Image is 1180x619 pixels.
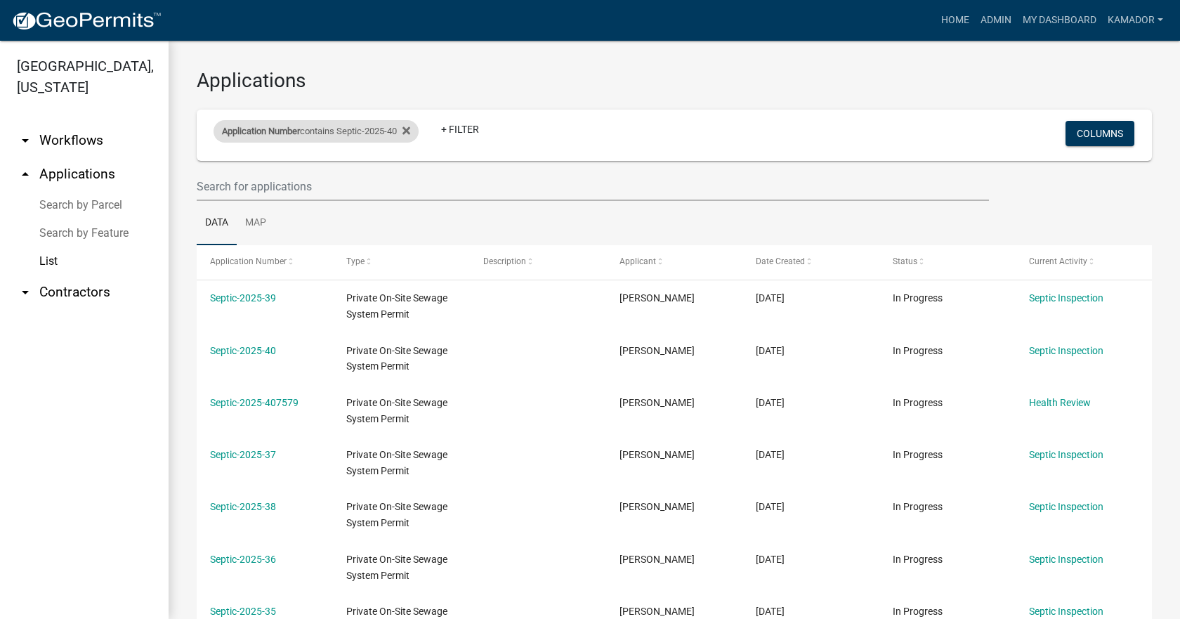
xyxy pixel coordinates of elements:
[197,201,237,246] a: Data
[619,345,695,356] span: Gary Cheesman
[1029,345,1103,356] a: Septic Inspection
[1017,7,1102,34] a: My Dashboard
[197,69,1152,93] h3: Applications
[1029,256,1087,266] span: Current Activity
[619,606,695,617] span: John Hack II
[893,397,943,408] span: In Progress
[975,7,1017,34] a: Admin
[893,345,943,356] span: In Progress
[1066,121,1134,146] button: Columns
[1029,292,1103,304] a: Septic Inspection
[756,397,785,408] span: 04/17/2025
[756,606,785,617] span: 04/12/2025
[483,256,526,266] span: Description
[893,606,943,617] span: In Progress
[879,245,1015,279] datatable-header-cell: Status
[333,245,469,279] datatable-header-cell: Type
[606,245,742,279] datatable-header-cell: Applicant
[346,449,447,476] span: Private On-Site Sewage System Permit
[619,554,695,565] span: Kim Coffey
[619,397,695,408] span: Jace Hoskins
[346,256,365,266] span: Type
[214,120,419,143] div: contains Septic-2025-40
[1029,606,1103,617] a: Septic Inspection
[210,256,287,266] span: Application Number
[1016,245,1152,279] datatable-header-cell: Current Activity
[210,606,276,617] a: Septic-2025-35
[346,501,447,528] span: Private On-Site Sewage System Permit
[756,256,805,266] span: Date Created
[197,172,989,201] input: Search for applications
[756,501,785,512] span: 04/16/2025
[210,345,276,356] a: Septic-2025-40
[756,449,785,460] span: 04/17/2025
[197,245,333,279] datatable-header-cell: Application Number
[237,201,275,246] a: Map
[17,166,34,183] i: arrow_drop_up
[619,501,695,512] span: Mark Bousquet
[1029,554,1103,565] a: Septic Inspection
[210,501,276,512] a: Septic-2025-38
[893,256,917,266] span: Status
[893,292,943,304] span: In Progress
[893,554,943,565] span: In Progress
[1029,501,1103,512] a: Septic Inspection
[619,256,656,266] span: Applicant
[470,245,606,279] datatable-header-cell: Description
[1029,449,1103,460] a: Septic Inspection
[210,397,299,408] a: Septic-2025-407579
[1102,7,1169,34] a: Kamador
[210,449,276,460] a: Septic-2025-37
[936,7,975,34] a: Home
[756,554,785,565] span: 04/14/2025
[756,292,785,304] span: 04/22/2025
[893,449,943,460] span: In Progress
[210,292,276,304] a: Septic-2025-39
[346,554,447,581] span: Private On-Site Sewage System Permit
[346,292,447,320] span: Private On-Site Sewage System Permit
[430,117,490,142] a: + Filter
[17,284,34,301] i: arrow_drop_down
[893,501,943,512] span: In Progress
[346,345,447,372] span: Private On-Site Sewage System Permit
[222,126,300,136] span: Application Number
[346,397,447,424] span: Private On-Site Sewage System Permit
[17,132,34,149] i: arrow_drop_down
[756,345,785,356] span: 04/22/2025
[1029,397,1091,408] a: Health Review
[742,245,879,279] datatable-header-cell: Date Created
[210,554,276,565] a: Septic-2025-36
[619,449,695,460] span: Kevin Amador
[619,292,695,304] span: Gary Cheesman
